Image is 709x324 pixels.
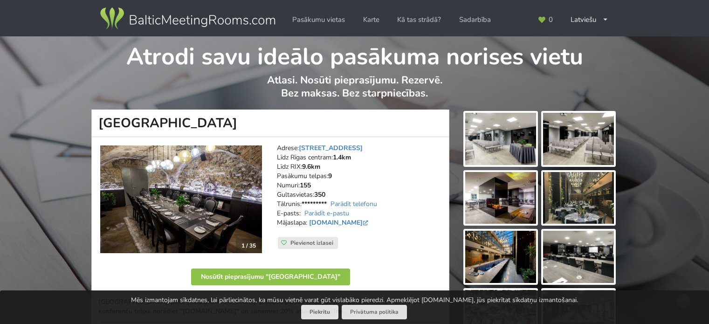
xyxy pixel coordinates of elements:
[309,218,370,227] a: [DOMAIN_NAME]
[300,181,311,190] strong: 155
[277,144,442,237] address: Adrese: Līdz Rīgas centram: Līdz RIX: Pasākumu telpas: Numuri: Gultasvietas: Tālrunis: E-pasts: M...
[453,11,497,29] a: Sadarbība
[357,11,386,29] a: Karte
[191,269,350,285] button: Nosūtīt pieprasījumu "[GEOGRAPHIC_DATA]"
[286,11,351,29] a: Pasākumu vietas
[543,172,614,224] img: Pullman Riga Old Town Hotel | Rīga | Pasākumu vieta - galerijas bilde
[299,144,363,152] a: [STREET_ADDRESS]
[236,239,262,253] div: 1 / 35
[543,231,614,283] img: Pullman Riga Old Town Hotel | Rīga | Pasākumu vieta - galerijas bilde
[314,190,325,199] strong: 350
[92,74,617,110] p: Atlasi. Nosūti pieprasījumu. Rezervē. Bez maksas. Bez starpniecības.
[391,11,447,29] a: Kā tas strādā?
[304,209,349,218] a: Parādīt e-pastu
[342,305,407,319] a: Privātuma politika
[302,162,320,171] strong: 9.6km
[465,113,536,165] img: Pullman Riga Old Town Hotel | Rīga | Pasākumu vieta - galerijas bilde
[91,110,449,137] h1: [GEOGRAPHIC_DATA]
[549,16,553,23] span: 0
[301,305,338,319] button: Piekrītu
[100,145,262,254] img: Viesnīca | Rīga | Pullman Riga Old Town Hotel
[330,200,377,208] a: Parādīt telefonu
[290,239,333,247] span: Pievienot izlasei
[465,231,536,283] img: Pullman Riga Old Town Hotel | Rīga | Pasākumu vieta - galerijas bilde
[543,113,614,165] img: Pullman Riga Old Town Hotel | Rīga | Pasākumu vieta - galerijas bilde
[92,36,617,72] h1: Atrodi savu ideālo pasākuma norises vietu
[333,153,351,162] strong: 1.4km
[465,172,536,224] img: Pullman Riga Old Town Hotel | Rīga | Pasākumu vieta - galerijas bilde
[98,6,277,32] img: Baltic Meeting Rooms
[100,145,262,254] a: Viesnīca | Rīga | Pullman Riga Old Town Hotel 1 / 35
[564,11,615,29] div: Latviešu
[328,172,332,180] strong: 9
